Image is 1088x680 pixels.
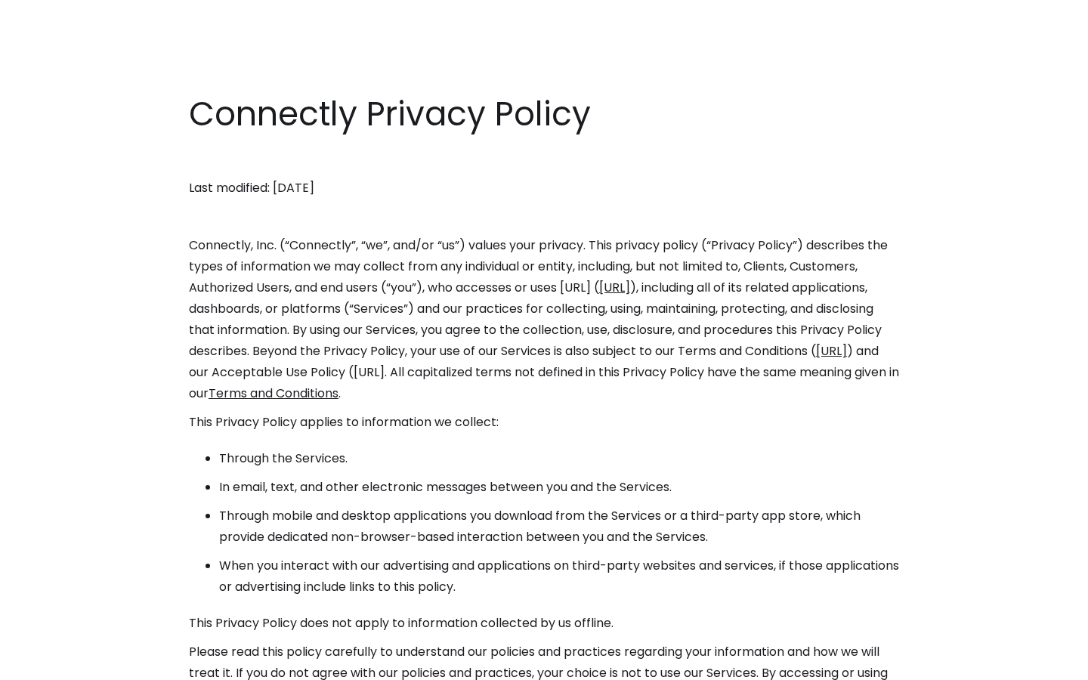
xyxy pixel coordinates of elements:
[189,149,899,170] p: ‍
[209,385,338,402] a: Terms and Conditions
[189,206,899,227] p: ‍
[189,178,899,199] p: Last modified: [DATE]
[219,505,899,548] li: Through mobile and desktop applications you download from the Services or a third-party app store...
[219,477,899,498] li: In email, text, and other electronic messages between you and the Services.
[189,613,899,634] p: This Privacy Policy does not apply to information collected by us offline.
[816,342,847,360] a: [URL]
[30,654,91,675] ul: Language list
[219,555,899,598] li: When you interact with our advertising and applications on third-party websites and services, if ...
[219,448,899,469] li: Through the Services.
[189,91,899,138] h1: Connectly Privacy Policy
[189,412,899,433] p: This Privacy Policy applies to information we collect:
[599,279,630,296] a: [URL]
[189,235,899,404] p: Connectly, Inc. (“Connectly”, “we”, and/or “us”) values your privacy. This privacy policy (“Priva...
[15,652,91,675] aside: Language selected: English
